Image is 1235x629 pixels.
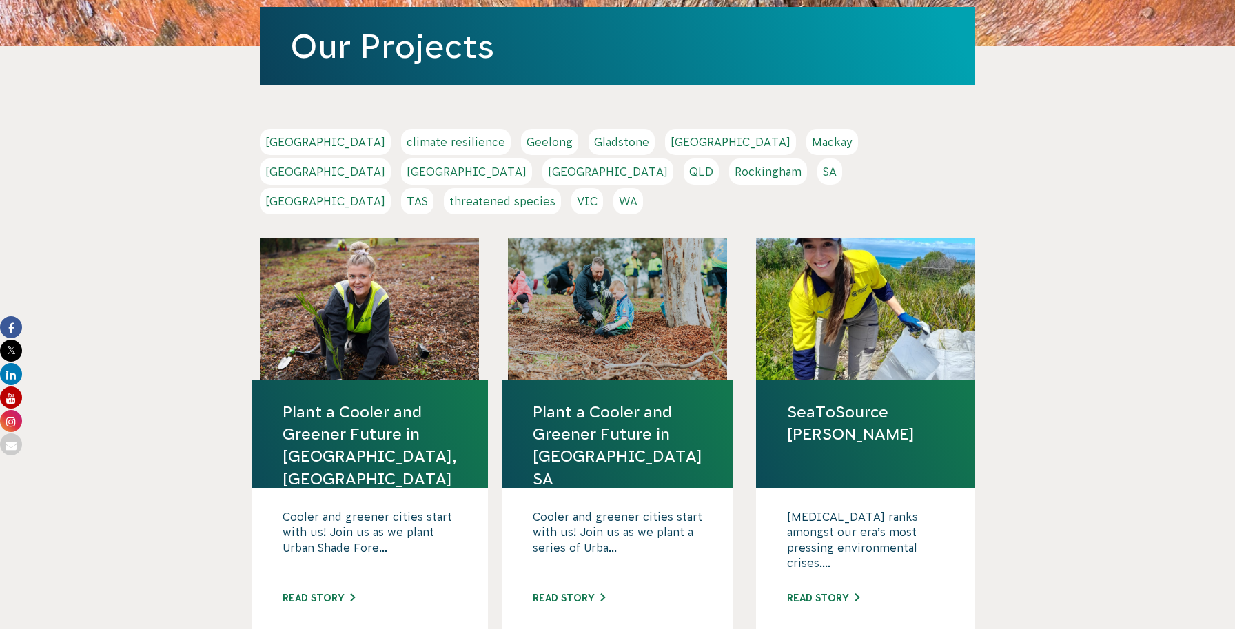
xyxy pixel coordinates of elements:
p: Cooler and greener cities start with us! Join us as we plant a series of Urba... [533,509,702,578]
a: SeaToSource [PERSON_NAME] [787,401,944,445]
a: WA [613,188,643,214]
a: Read story [533,592,605,604]
a: SA [817,158,842,185]
a: Mackay [806,129,858,155]
a: [GEOGRAPHIC_DATA] [260,188,391,214]
a: [GEOGRAPHIC_DATA] [260,129,391,155]
a: threatened species [444,188,561,214]
a: Plant a Cooler and Greener Future in [GEOGRAPHIC_DATA], [GEOGRAPHIC_DATA] [283,401,457,490]
a: [GEOGRAPHIC_DATA] [665,129,796,155]
a: Rockingham [729,158,807,185]
a: [GEOGRAPHIC_DATA] [401,158,532,185]
p: [MEDICAL_DATA] ranks amongst our era’s most pressing environmental crises.... [787,509,944,578]
a: Read story [787,592,859,604]
a: Plant a Cooler and Greener Future in [GEOGRAPHIC_DATA] SA [533,401,702,490]
a: [GEOGRAPHIC_DATA] [260,158,391,185]
a: climate resilience [401,129,511,155]
a: QLD [684,158,719,185]
a: Read story [283,592,355,604]
a: Gladstone [589,129,655,155]
a: VIC [571,188,603,214]
p: Cooler and greener cities start with us! Join us as we plant Urban Shade Fore... [283,509,457,578]
a: [GEOGRAPHIC_DATA] [542,158,673,185]
a: Our Projects [290,28,494,65]
a: TAS [401,188,433,214]
a: Geelong [521,129,578,155]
